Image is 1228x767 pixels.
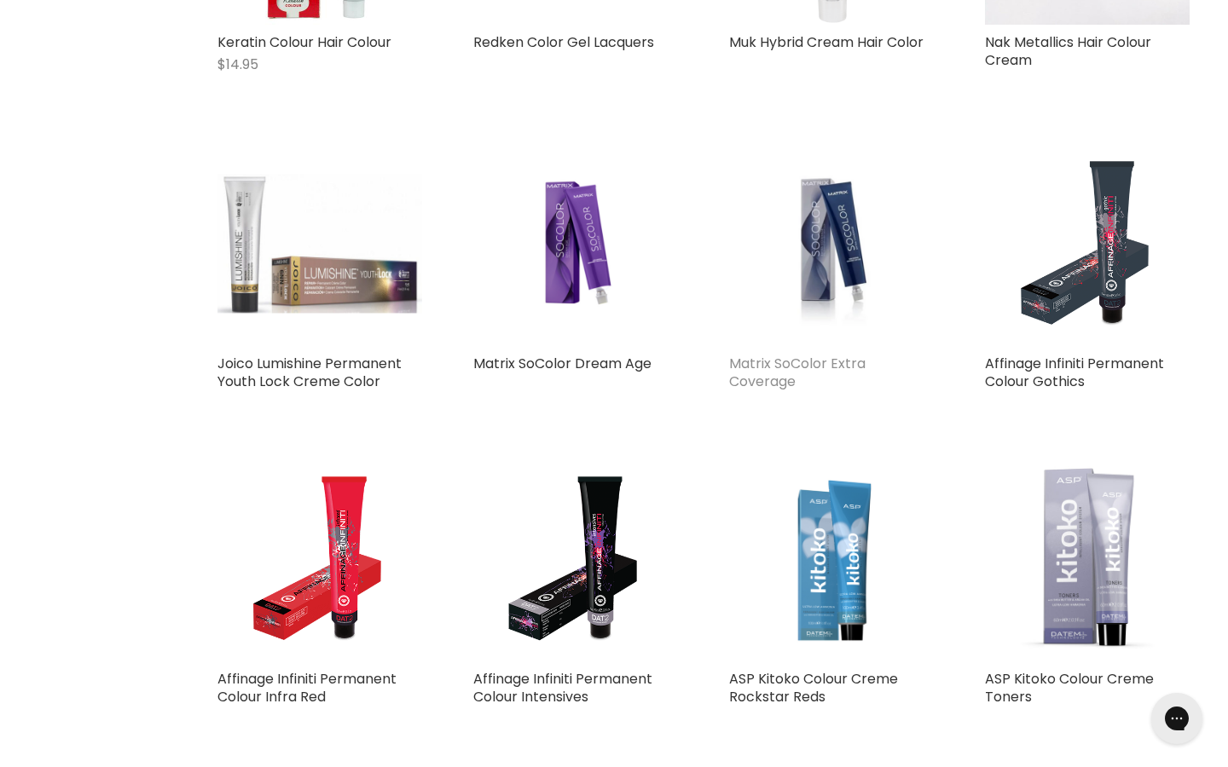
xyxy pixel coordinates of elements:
img: ASP Kitoko Colour Creme Toners [985,457,1190,661]
a: Affinage Infiniti Permanent Colour Intensives [473,669,652,706]
img: ASP Kitoko Colour Creme Rockstar Reds [729,458,934,661]
a: Keratin Colour Hair Colour [217,32,391,52]
a: Matrix SoColor Extra Coverage [729,141,934,346]
a: Affinage Infiniti Permanent Colour Intensives [473,457,678,661]
a: Redken Color Gel Lacquers [473,32,654,52]
span: $14.95 [217,55,258,74]
img: Affinage Infiniti Permanent Colour Intensives [495,457,657,661]
a: Nak Metallics Hair Colour Cream [985,32,1151,70]
a: Affinage Infiniti Permanent Colour Infra Red [217,669,397,706]
img: Affinage Infiniti Permanent Colour Infra Red [240,457,401,661]
a: Matrix SoColor Dream Age [473,141,678,346]
img: Matrix SoColor Extra Coverage [741,141,923,346]
a: ASP Kitoko Colour Creme Rockstar Reds [729,457,934,661]
a: Matrix SoColor Dream Age [473,354,652,373]
img: Affinage Infiniti Permanent Colour Gothics [1007,141,1168,346]
a: Muk Hybrid Cream Hair Color [729,32,924,52]
a: Affinage Infiniti Permanent Colour Infra Red [217,457,422,661]
a: ASP Kitoko Colour Creme Rockstar Reds [729,669,898,706]
a: Joico Lumishine Permanent Youth Lock Creme Color [217,141,422,346]
img: Joico Lumishine Permanent Youth Lock Creme Color [217,174,422,313]
a: Affinage Infiniti Permanent Colour Gothics [985,141,1190,346]
img: Matrix SoColor Dream Age [485,141,667,346]
a: ASP Kitoko Colour Creme Toners [985,669,1154,706]
a: Matrix SoColor Extra Coverage [729,354,866,391]
a: Affinage Infiniti Permanent Colour Gothics [985,354,1164,391]
iframe: Gorgias live chat messenger [1143,687,1211,750]
a: Joico Lumishine Permanent Youth Lock Creme Color [217,354,402,391]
